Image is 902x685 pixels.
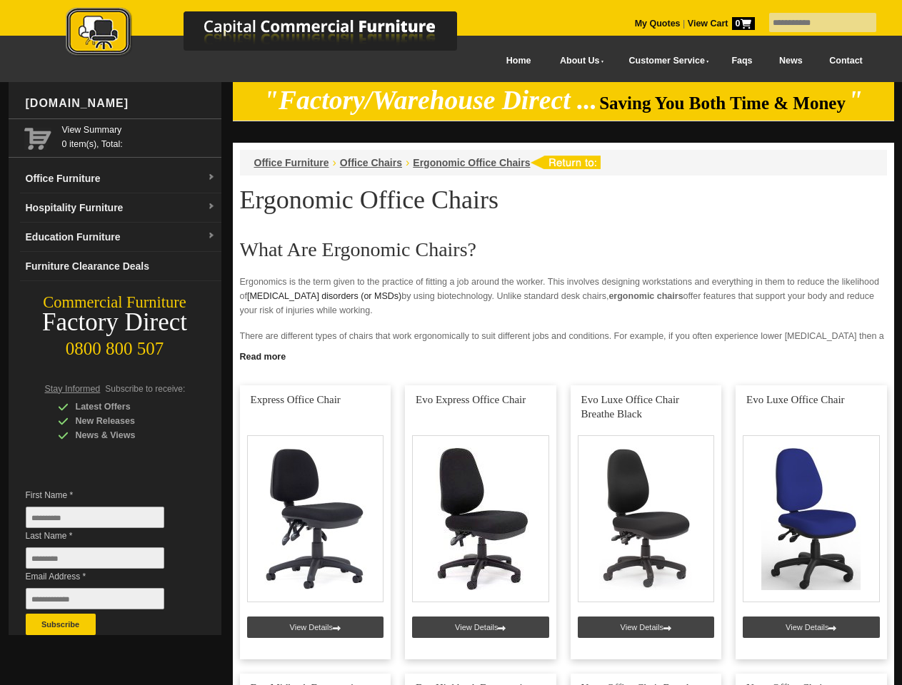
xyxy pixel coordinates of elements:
div: 0800 800 507 [9,332,221,359]
a: Contact [816,45,876,77]
img: Capital Commercial Furniture Logo [26,7,526,59]
button: Subscribe [26,614,96,635]
li: › [333,156,336,170]
div: Latest Offers [58,400,194,414]
span: Subscribe to receive: [105,384,185,394]
a: Customer Service [613,45,718,77]
img: dropdown [207,173,216,182]
em: "Factory/Warehouse Direct ... [264,86,597,115]
div: News & Views [58,428,194,442]
img: dropdown [207,203,216,211]
input: Email Address * [26,588,164,609]
div: Commercial Furniture [9,293,221,313]
a: News [766,45,816,77]
a: Click to read more [233,346,894,364]
span: 0 item(s), Total: [62,123,216,149]
a: [MEDICAL_DATA] disorders (or MSDs) [247,291,401,301]
a: Office Chairs [340,157,402,168]
img: dropdown [207,232,216,240]
h2: What Are Ergonomic Chairs? [240,239,887,260]
span: Stay Informed [45,384,101,394]
p: There are different types of chairs that work ergonomically to suit different jobs and conditions... [240,329,887,357]
span: Last Name * [26,529,186,543]
div: New Releases [58,414,194,428]
strong: ergonomic chairs [608,291,683,301]
a: View Cart0 [685,19,754,29]
h1: Ergonomic Office Chairs [240,186,887,213]
a: View Summary [62,123,216,137]
strong: View Cart [688,19,755,29]
div: [DOMAIN_NAME] [20,82,221,125]
div: Factory Direct [9,313,221,333]
a: Hospitality Furnituredropdown [20,193,221,223]
input: First Name * [26,507,164,528]
li: › [406,156,409,170]
a: Ergonomic Office Chairs [413,157,530,168]
span: First Name * [26,488,186,502]
em: " [848,86,863,115]
span: 0 [732,17,755,30]
img: return to [530,156,601,169]
a: Furniture Clearance Deals [20,252,221,281]
span: Saving You Both Time & Money [599,93,846,113]
a: About Us [544,45,613,77]
a: Education Furnituredropdown [20,223,221,252]
a: Office Furnituredropdown [20,164,221,193]
a: Office Furniture [254,157,329,168]
input: Last Name * [26,547,164,569]
a: Faqs [718,45,766,77]
span: Email Address * [26,569,186,584]
a: My Quotes [635,19,681,29]
p: Ergonomics is the term given to the practice of fitting a job around the worker. This involves de... [240,275,887,318]
a: Capital Commercial Furniture Logo [26,7,526,64]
